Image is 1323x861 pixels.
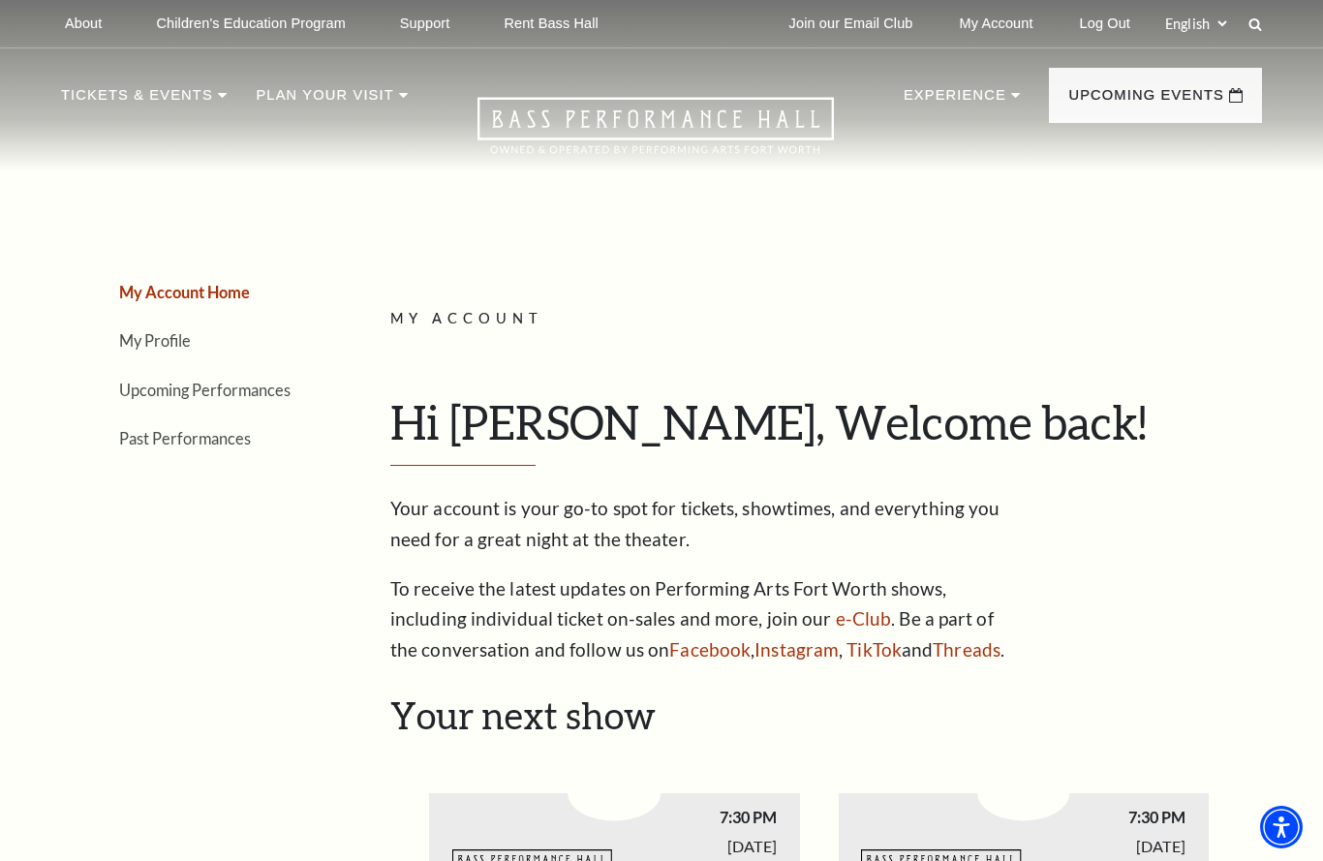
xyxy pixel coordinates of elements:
p: Tickets & Events [61,83,213,118]
p: Plan Your Visit [256,83,393,118]
a: My Account Home [119,283,250,301]
a: Upcoming Performances [119,381,291,399]
p: Experience [904,83,1006,118]
h2: Your next show [390,693,1247,738]
p: Rent Bass Hall [504,15,599,32]
a: My Profile [119,331,191,350]
p: Children's Education Program [156,15,345,32]
p: To receive the latest updates on Performing Arts Fort Worth shows, including individual ticket on... [390,573,1020,666]
p: Your account is your go-to spot for tickets, showtimes, and everything you need for a great night... [390,493,1020,555]
h1: Hi [PERSON_NAME], Welcome back! [390,394,1247,466]
a: Open this option [408,97,904,171]
a: TikTok - open in a new tab [846,638,902,661]
span: and [902,638,933,661]
span: My Account [390,310,543,326]
a: Instagram - open in a new tab [754,638,839,661]
p: Support [400,15,450,32]
select: Select: [1161,15,1230,33]
a: Facebook - open in a new tab [669,638,751,661]
a: e-Club [836,607,892,630]
span: 7:30 PM [1024,807,1186,827]
a: Threads - open in a new tab [933,638,1000,661]
p: About [65,15,102,32]
a: Past Performances [119,429,251,447]
div: Accessibility Menu [1260,806,1303,848]
p: Upcoming Events [1068,83,1224,118]
span: 7:30 PM [614,807,777,827]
